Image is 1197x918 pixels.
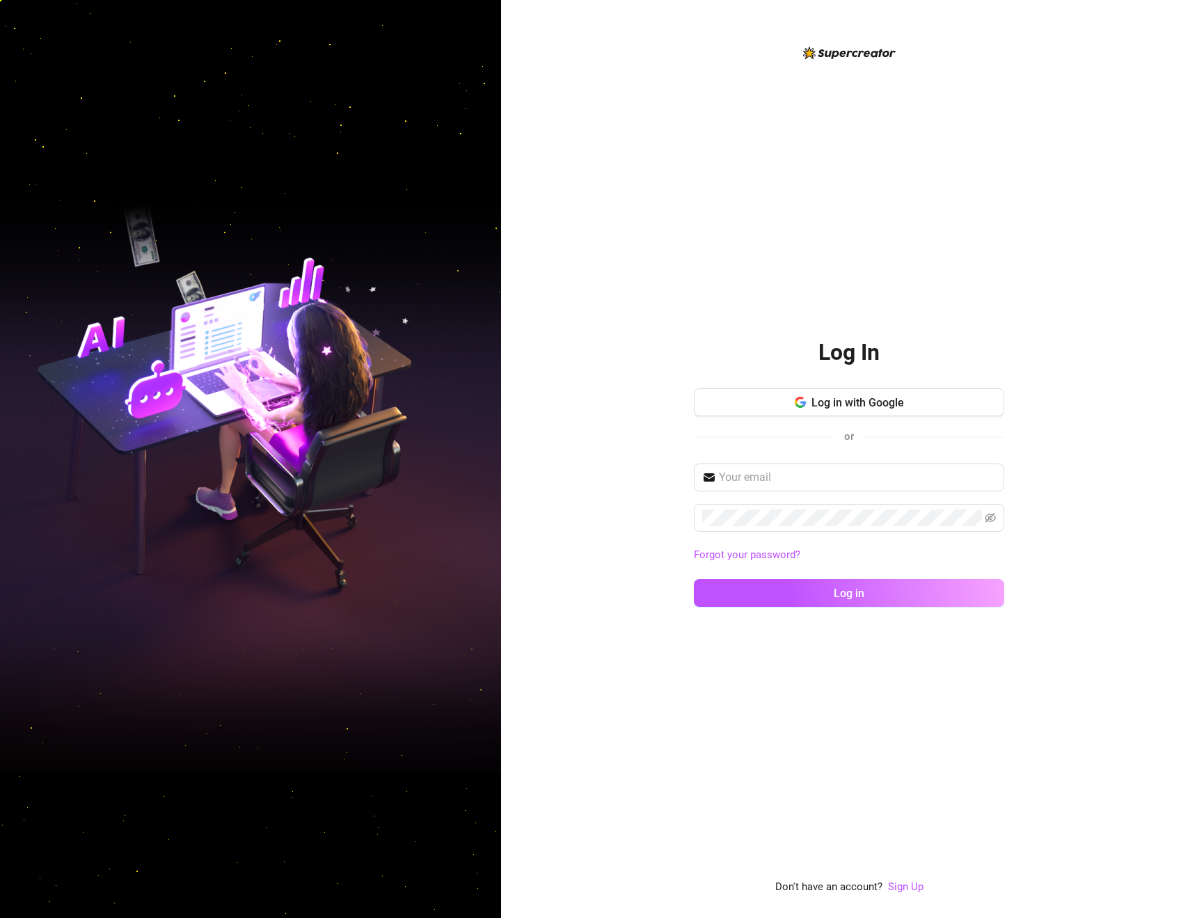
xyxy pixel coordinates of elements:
[888,879,923,896] a: Sign Up
[811,396,904,409] span: Log in with Google
[775,879,882,896] span: Don't have an account?
[694,579,1004,607] button: Log in
[694,548,800,561] a: Forgot your password?
[694,547,1004,564] a: Forgot your password?
[834,587,864,600] span: Log in
[694,388,1004,416] button: Log in with Google
[844,430,854,443] span: or
[888,880,923,893] a: Sign Up
[818,338,880,367] h2: Log In
[985,512,996,523] span: eye-invisible
[803,47,896,59] img: logo-BBDzfeDw.svg
[719,469,996,486] input: Your email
